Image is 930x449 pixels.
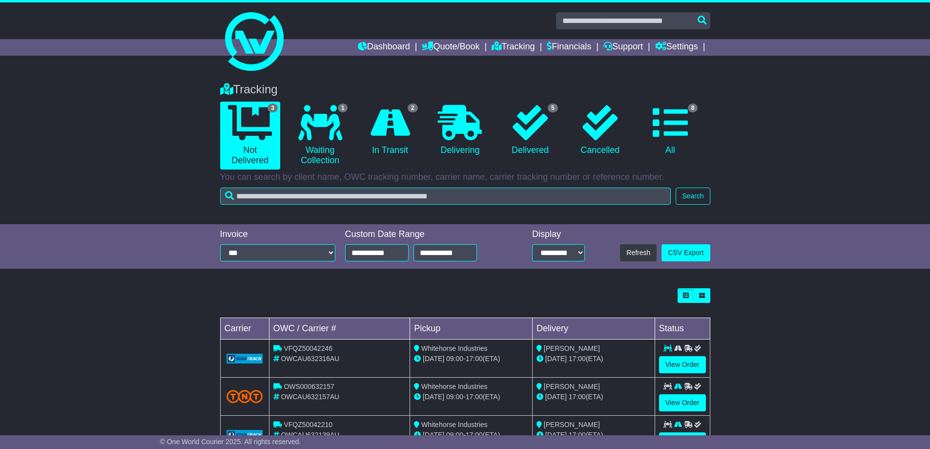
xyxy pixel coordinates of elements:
span: [DATE] [545,393,567,401]
div: Invoice [220,229,335,240]
a: Tracking [492,39,535,56]
span: Whitehorse Industries [421,383,487,390]
div: - (ETA) [414,430,528,440]
span: 3 [268,104,278,112]
span: OWCAU632316AU [281,355,339,363]
a: 3 Not Delivered [220,102,280,170]
a: View Order [659,356,706,373]
div: Tracking [215,83,715,97]
div: Display [532,229,585,240]
a: Quote/Book [422,39,479,56]
td: Delivery [532,318,655,340]
div: (ETA) [537,354,651,364]
span: [DATE] [545,431,567,439]
span: 2 [408,104,418,112]
span: 17:00 [569,431,586,439]
div: (ETA) [537,392,651,402]
div: - (ETA) [414,354,528,364]
td: Carrier [220,318,269,340]
span: [DATE] [423,355,444,363]
a: 8 All [640,102,700,159]
span: [PERSON_NAME] [544,421,600,428]
div: - (ETA) [414,392,528,402]
span: [DATE] [423,431,444,439]
span: 17:00 [466,431,483,439]
img: TNT_Domestic.png [227,390,263,403]
span: Whitehorse Industries [421,344,487,352]
button: Search [676,188,710,205]
a: View Order [659,394,706,411]
a: Support [603,39,643,56]
span: 17:00 [466,393,483,401]
div: Custom Date Range [345,229,502,240]
span: 17:00 [569,393,586,401]
span: OWCAU632157AU [281,393,339,401]
span: 09:00 [446,355,463,363]
span: [PERSON_NAME] [544,344,600,352]
span: OWS000632157 [284,383,334,390]
button: Refresh [620,244,657,261]
img: GetCarrierServiceLogo [227,430,263,440]
span: 09:00 [446,431,463,439]
a: 5 Delivered [500,102,560,159]
p: You can search by client name, OWC tracking number, carrier name, carrier tracking number or refe... [220,172,710,183]
span: OWCAU632139AU [281,431,339,439]
a: Dashboard [358,39,410,56]
a: Delivering [430,102,490,159]
span: 8 [688,104,698,112]
span: 17:00 [466,355,483,363]
span: VFQZ50042210 [284,421,332,428]
a: Settings [655,39,698,56]
span: 1 [338,104,348,112]
span: Whitehorse Industries [421,421,487,428]
td: Status [655,318,710,340]
td: Pickup [410,318,533,340]
span: 09:00 [446,393,463,401]
img: GetCarrierServiceLogo [227,354,263,363]
a: 2 In Transit [360,102,420,159]
span: [DATE] [423,393,444,401]
a: Financials [547,39,591,56]
span: [PERSON_NAME] [544,383,600,390]
span: VFQZ50042246 [284,344,332,352]
span: 17:00 [569,355,586,363]
span: 5 [548,104,558,112]
span: [DATE] [545,355,567,363]
a: CSV Export [661,244,710,261]
span: © One World Courier 2025. All rights reserved. [160,438,301,446]
div: (ETA) [537,430,651,440]
a: 1 Waiting Collection [290,102,350,170]
a: Cancelled [570,102,630,159]
td: OWC / Carrier # [269,318,410,340]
